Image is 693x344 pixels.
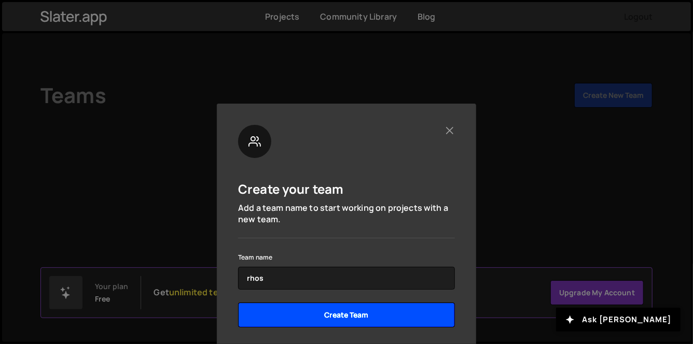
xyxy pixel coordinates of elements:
[556,308,681,332] button: Ask [PERSON_NAME]
[238,267,455,290] input: name
[238,252,272,263] label: Team name
[238,202,455,225] p: Add a team name to start working on projects with a new team.
[444,125,455,136] button: Close
[238,303,455,327] input: Create Team
[238,181,344,197] h5: Create your team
